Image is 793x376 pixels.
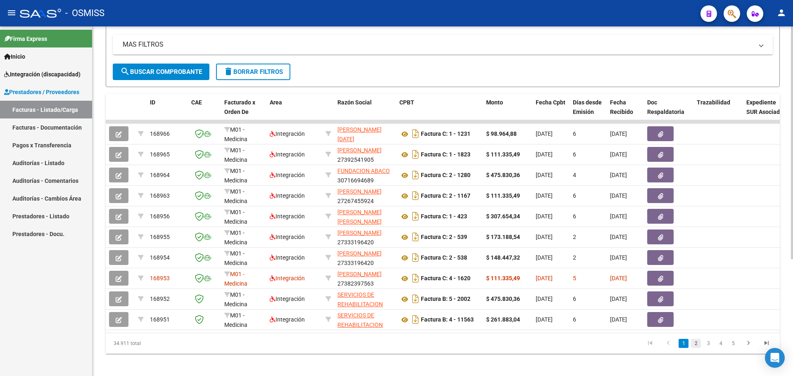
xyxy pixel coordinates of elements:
[573,192,576,199] span: 6
[120,68,202,76] span: Buscar Comprobante
[610,151,627,158] span: [DATE]
[270,234,305,240] span: Integración
[4,52,25,61] span: Inicio
[150,275,170,281] span: 168953
[224,271,247,296] span: M01 - Medicina Esencial
[150,130,170,137] span: 168966
[188,94,221,130] datatable-header-cell: CAE
[410,189,421,202] i: Descargar documento
[759,339,774,348] a: go to last page
[610,192,627,199] span: [DATE]
[660,339,676,348] a: go to previous page
[224,147,247,173] span: M01 - Medicina Esencial
[716,339,726,348] a: 4
[266,94,322,130] datatable-header-cell: Area
[702,336,715,350] li: page 3
[337,249,393,266] div: 27333196420
[4,87,79,97] span: Prestadores / Proveedores
[536,192,553,199] span: [DATE]
[765,348,785,368] div: Open Intercom Messenger
[410,230,421,244] i: Descargar documento
[421,317,474,323] strong: Factura B: 4 - 11563
[410,313,421,326] i: Descargar documento
[337,187,393,204] div: 27267455924
[570,94,607,130] datatable-header-cell: Días desde Emisión
[691,339,701,348] a: 2
[610,99,633,115] span: Fecha Recibido
[147,94,188,130] datatable-header-cell: ID
[697,99,730,106] span: Trazabilidad
[573,316,576,323] span: 6
[610,172,627,178] span: [DATE]
[270,130,305,137] span: Integración
[150,99,155,106] span: ID
[150,296,170,302] span: 168952
[223,68,283,76] span: Borrar Filtros
[4,34,47,43] span: Firma Express
[693,94,743,130] datatable-header-cell: Trazabilidad
[221,94,266,130] datatable-header-cell: Facturado x Orden De
[123,40,753,49] mat-panel-title: MAS FILTROS
[224,188,247,214] span: M01 - Medicina Esencial
[337,99,372,106] span: Razón Social
[486,275,520,281] strong: $ 111.335,49
[223,66,233,76] mat-icon: delete
[270,151,305,158] span: Integración
[610,234,627,240] span: [DATE]
[776,8,786,18] mat-icon: person
[536,151,553,158] span: [DATE]
[224,312,247,338] span: M01 - Medicina Esencial
[410,251,421,264] i: Descargar documento
[573,99,602,115] span: Días desde Emisión
[610,275,627,281] span: [DATE]
[421,213,467,220] strong: Factura C: 1 - 423
[536,130,553,137] span: [DATE]
[399,99,414,106] span: CPBT
[610,213,627,220] span: [DATE]
[610,130,627,137] span: [DATE]
[150,172,170,178] span: 168964
[486,234,520,240] strong: $ 173.188,54
[65,4,104,22] span: - OSMISS
[337,311,393,328] div: 30714134368
[410,272,421,285] i: Descargar documento
[486,151,520,158] strong: $ 111.335,49
[337,125,393,142] div: 27387155223
[224,291,247,317] span: M01 - Medicina Esencial
[396,94,483,130] datatable-header-cell: CPBT
[270,172,305,178] span: Integración
[573,172,576,178] span: 4
[573,275,576,281] span: 5
[337,291,389,317] span: SERVICIOS DE REHABILITACION ROSARIO SRL MITAI
[421,131,470,137] strong: Factura C: 1 - 1231
[536,213,553,220] span: [DATE]
[532,94,570,130] datatable-header-cell: Fecha Cpbt
[270,213,305,220] span: Integración
[728,339,738,348] a: 5
[337,271,382,277] span: [PERSON_NAME]
[536,172,553,178] span: [DATE]
[106,333,239,354] div: 34.911 total
[536,234,553,240] span: [DATE]
[120,66,130,76] mat-icon: search
[150,151,170,158] span: 168965
[410,148,421,161] i: Descargar documento
[337,126,382,142] span: [PERSON_NAME][DATE]
[536,254,553,261] span: [DATE]
[573,130,576,137] span: 6
[421,172,470,179] strong: Factura C: 2 - 1280
[410,210,421,223] i: Descargar documento
[610,316,627,323] span: [DATE]
[741,339,756,348] a: go to next page
[337,290,393,307] div: 30714134368
[113,35,773,54] mat-expansion-panel-header: MAS FILTROS
[642,339,658,348] a: go to first page
[7,8,17,18] mat-icon: menu
[337,208,393,225] div: 27329243910
[536,296,553,302] span: [DATE]
[270,296,305,302] span: Integración
[224,126,247,152] span: M01 - Medicina Esencial
[224,209,247,234] span: M01 - Medicina Esencial
[421,234,467,241] strong: Factura C: 2 - 539
[483,94,532,130] datatable-header-cell: Monto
